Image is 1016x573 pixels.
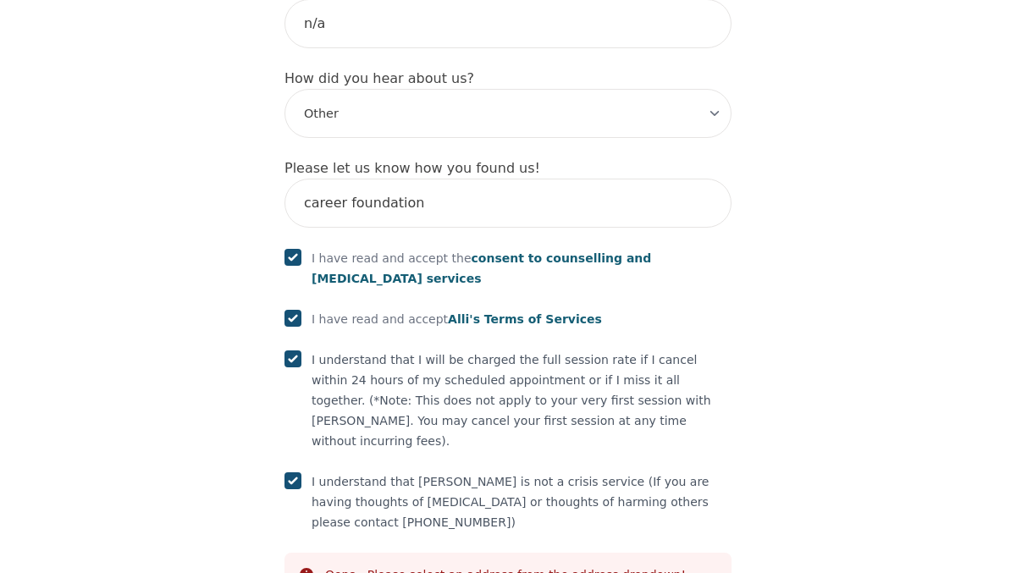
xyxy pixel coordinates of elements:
[312,251,651,285] span: consent to counselling and [MEDICAL_DATA] services
[284,160,540,176] label: Please let us know how you found us!
[448,312,602,326] span: Alli's Terms of Services
[312,350,732,451] p: I understand that I will be charged the full session rate if I cancel within 24 hours of my sched...
[312,471,732,532] p: I understand that [PERSON_NAME] is not a crisis service (If you are having thoughts of [MEDICAL_D...
[312,309,602,329] p: I have read and accept
[284,70,474,86] label: How did you hear about us?
[312,248,732,289] p: I have read and accept the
